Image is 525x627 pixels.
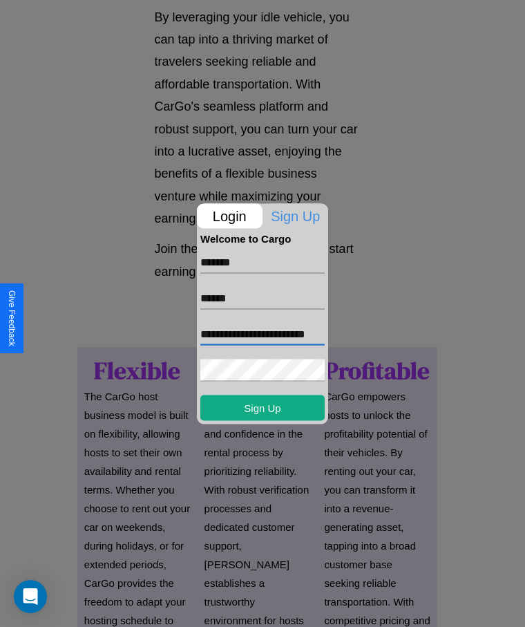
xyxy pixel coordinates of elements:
[197,203,262,228] p: Login
[14,580,47,613] div: Open Intercom Messenger
[7,290,17,346] div: Give Feedback
[263,203,329,228] p: Sign Up
[200,395,325,420] button: Sign Up
[200,232,325,244] h4: Welcome to Cargo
